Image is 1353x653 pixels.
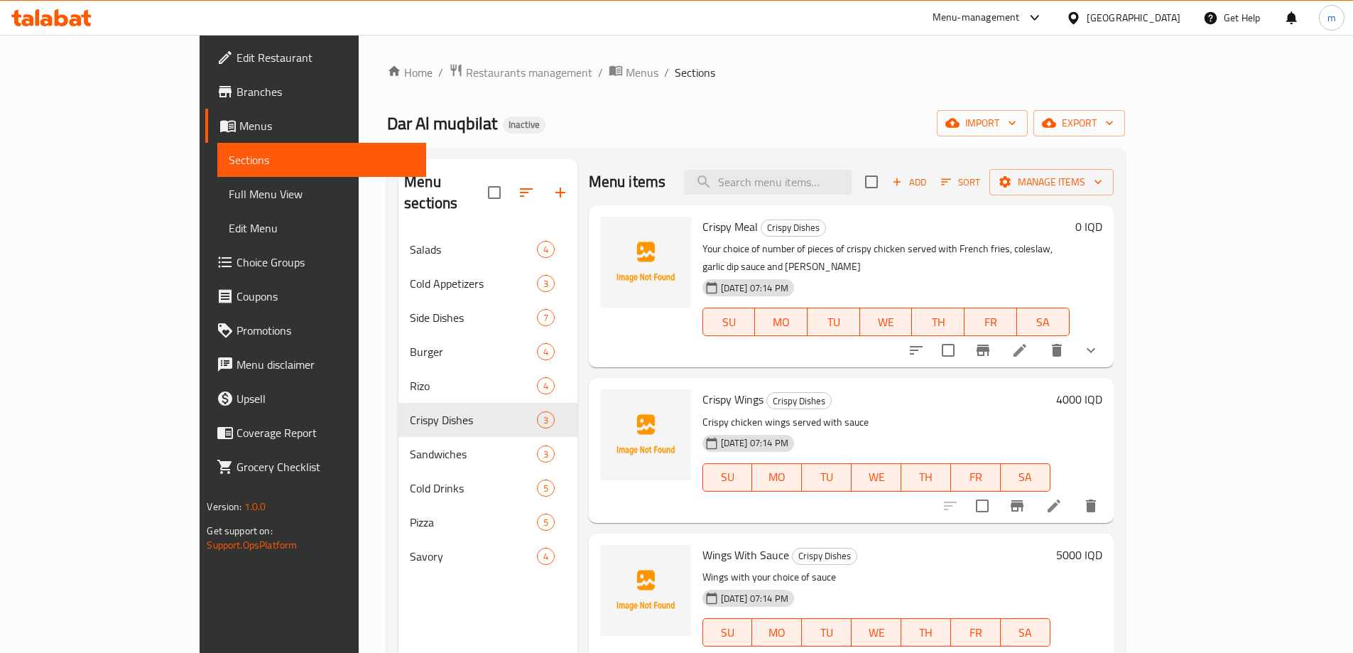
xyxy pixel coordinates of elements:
button: TH [901,618,951,647]
div: Pizza [410,514,536,531]
div: Crispy Dishes3 [398,403,577,437]
button: SU [702,308,756,336]
span: export [1045,114,1114,132]
div: items [537,514,555,531]
div: items [537,241,555,258]
span: MO [761,312,802,333]
svg: Show Choices [1082,342,1099,359]
span: Salads [410,241,536,258]
span: 1.0.0 [244,497,266,516]
div: Crispy Dishes [766,392,832,409]
span: Menu disclaimer [237,356,414,373]
a: Coupons [205,279,425,313]
span: TH [907,467,945,487]
span: Select to update [967,491,997,521]
button: FR [951,618,1001,647]
div: Cold Drinks5 [398,471,577,505]
span: 5 [538,482,554,495]
div: Menu-management [933,9,1020,26]
span: m [1327,10,1336,26]
span: Add item [886,171,932,193]
span: WE [866,312,907,333]
span: Sandwiches [410,446,536,463]
div: items [537,343,555,360]
span: Full Menu View [229,185,414,203]
a: Full Menu View [217,177,425,211]
span: Sections [229,151,414,168]
span: Restaurants management [466,64,592,81]
span: FR [957,467,995,487]
span: Cold Drinks [410,480,536,497]
span: Side Dishes [410,309,536,326]
span: Sort [941,174,980,190]
li: / [664,64,669,81]
span: TU [808,622,846,643]
img: Wings With Sauce [600,545,691,636]
span: Add [890,174,928,190]
button: import [937,110,1028,136]
span: [DATE] 07:14 PM [715,436,794,450]
button: SA [1017,308,1070,336]
a: Menus [609,63,658,82]
span: Sort items [932,171,989,193]
p: Crispy chicken wings served with sauce [702,414,1050,431]
div: Burger4 [398,335,577,369]
a: Support.OpsPlatform [207,536,297,554]
span: Promotions [237,322,414,339]
button: Branch-specific-item [966,333,1000,367]
span: MO [758,467,796,487]
span: 4 [538,345,554,359]
a: Edit Restaurant [205,41,425,75]
div: Crispy Dishes [761,220,826,237]
img: Crispy Meal [600,217,691,308]
div: items [537,275,555,292]
span: [DATE] 07:14 PM [715,592,794,605]
nav: breadcrumb [387,63,1124,82]
button: SA [1001,463,1050,492]
span: Get support on: [207,522,272,540]
span: Menus [239,117,414,134]
p: Your choice of number of pieces of crispy chicken served with French fries, coleslaw, garlic dip ... [702,240,1070,276]
a: Edit menu item [1011,342,1028,359]
button: Sort [938,171,984,193]
div: items [537,309,555,326]
span: TH [918,312,959,333]
div: Sandwiches3 [398,437,577,471]
span: 3 [538,448,554,461]
h6: 4000 IQD [1056,389,1102,409]
a: Restaurants management [449,63,592,82]
img: Crispy Wings [600,389,691,480]
span: Rizo [410,377,536,394]
span: 4 [538,379,554,393]
span: 3 [538,277,554,291]
span: Sections [675,64,715,81]
span: Choice Groups [237,254,414,271]
button: export [1033,110,1125,136]
span: Savory [410,548,536,565]
button: SU [702,618,753,647]
div: Cold Appetizers3 [398,266,577,301]
span: Branches [237,83,414,100]
button: MO [752,463,802,492]
span: MO [758,622,796,643]
span: Manage items [1001,173,1102,191]
span: Edit Menu [229,220,414,237]
div: Pizza5 [398,505,577,539]
a: Upsell [205,382,425,416]
h2: Menu items [589,171,666,193]
span: TU [808,467,846,487]
span: Upsell [237,390,414,407]
h6: 5000 IQD [1056,545,1102,565]
span: FR [957,622,995,643]
button: delete [1040,333,1074,367]
a: Menu disclaimer [205,347,425,382]
button: TU [802,463,852,492]
a: Edit menu item [1045,497,1063,514]
div: items [537,446,555,463]
button: Manage items [989,169,1114,195]
a: Sections [217,143,425,177]
li: / [438,64,443,81]
p: Wings with your choice of sauce [702,568,1050,586]
div: Savory4 [398,539,577,573]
